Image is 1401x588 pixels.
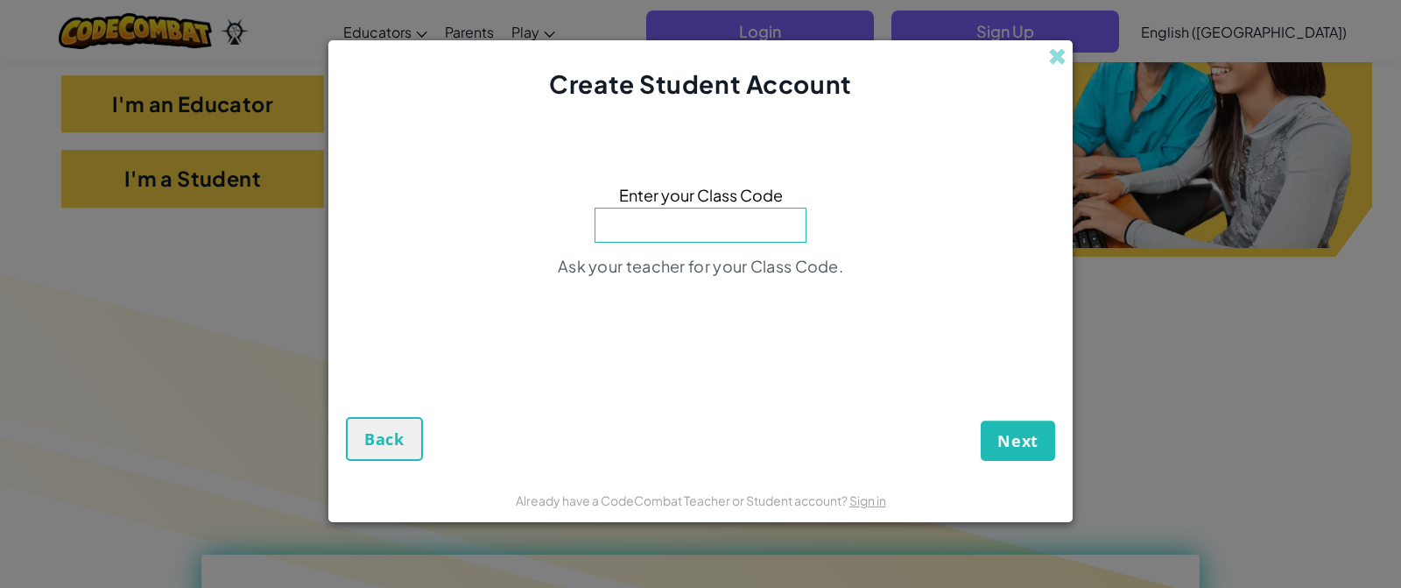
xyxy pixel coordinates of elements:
[549,68,851,99] span: Create Student Account
[558,256,843,276] span: Ask your teacher for your Class Code.
[364,429,405,450] span: Back
[981,421,1055,461] button: Next
[346,417,423,461] button: Back
[619,182,783,208] span: Enter your Class Code
[516,492,849,508] span: Already have a CodeCombat Teacher or Student account?
[997,430,1038,451] span: Next
[849,492,886,508] a: Sign in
